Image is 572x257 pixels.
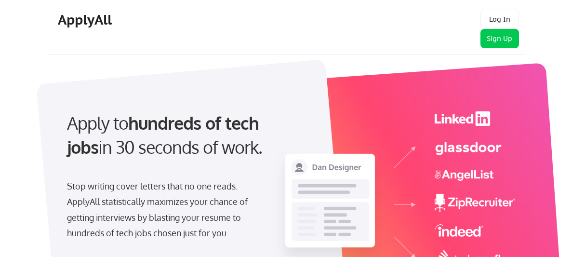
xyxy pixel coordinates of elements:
div: ApplyAll [58,12,115,28]
button: Log In [480,10,519,29]
button: Sign Up [480,29,519,48]
div: Apply to in 30 seconds of work. [67,111,300,160]
strong: hundreds of tech jobs [67,112,263,158]
div: Stop writing cover letters that no one reads. ApplyAll statistically maximizes your chance of get... [67,178,262,241]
